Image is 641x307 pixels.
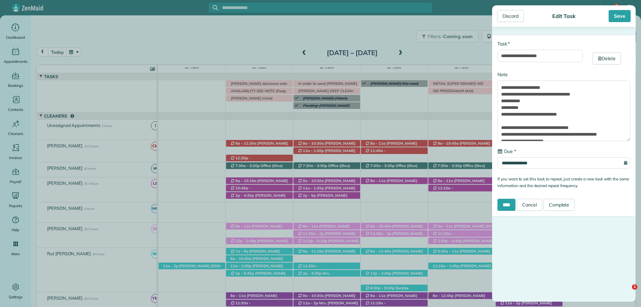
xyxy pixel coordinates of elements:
[544,199,575,211] a: Complete
[618,284,634,300] iframe: Intercom live chat
[609,10,631,22] div: Save
[517,199,542,211] a: Cancel
[497,176,629,188] small: If you want to set this task to repeat, just create a new task with the same information and the ...
[497,10,524,22] div: Discard
[497,148,516,155] label: Due
[632,284,637,290] span: 1
[497,71,508,78] label: Note
[593,52,621,64] a: Delete
[550,13,578,19] div: Edit Task
[497,40,510,47] label: Task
